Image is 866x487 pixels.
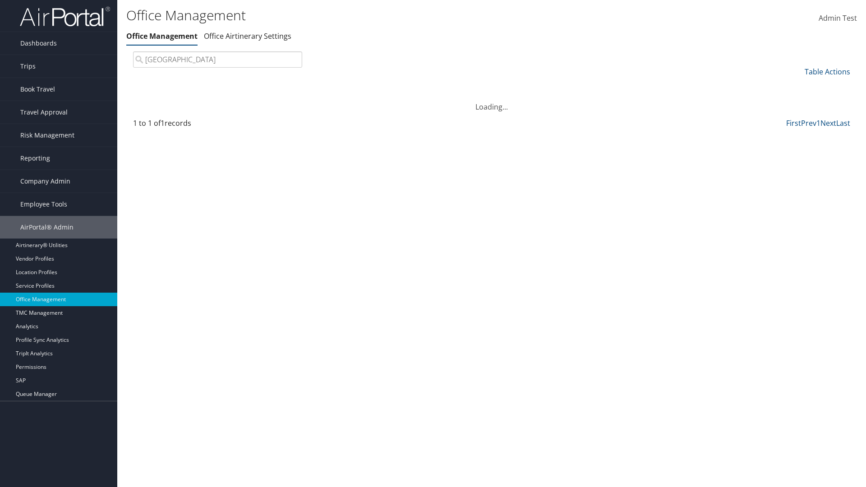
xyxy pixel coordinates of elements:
div: Loading... [126,91,857,112]
a: Office Management [126,31,198,41]
span: Company Admin [20,170,70,193]
a: Office Airtinerary Settings [204,31,291,41]
a: Admin Test [819,5,857,32]
span: Admin Test [819,13,857,23]
a: First [786,118,801,128]
span: Employee Tools [20,193,67,216]
div: 1 to 1 of records [133,118,302,133]
input: Search [133,51,302,68]
a: Prev [801,118,816,128]
a: Table Actions [805,67,850,77]
span: Book Travel [20,78,55,101]
a: Last [836,118,850,128]
span: AirPortal® Admin [20,216,74,239]
span: Travel Approval [20,101,68,124]
img: airportal-logo.png [20,6,110,27]
span: 1 [161,118,165,128]
span: Risk Management [20,124,74,147]
a: 1 [816,118,820,128]
a: Next [820,118,836,128]
span: Dashboards [20,32,57,55]
h1: Office Management [126,6,613,25]
span: Trips [20,55,36,78]
span: Reporting [20,147,50,170]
